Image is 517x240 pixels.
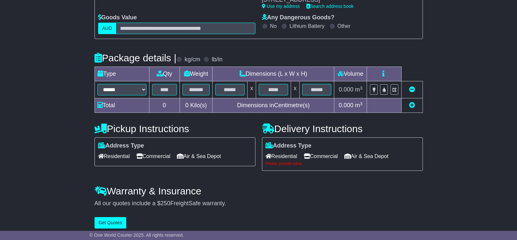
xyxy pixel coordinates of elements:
[212,56,222,63] label: lb/in
[262,14,335,21] label: Any Dangerous Goods?
[180,67,213,81] td: Weight
[95,217,127,229] button: Get Quotes
[355,86,363,93] span: m
[334,67,367,81] td: Volume
[266,142,312,150] label: Address Type
[180,98,213,113] td: Kilo(s)
[213,67,334,81] td: Dimensions (L x W x H)
[304,151,338,161] span: Commercial
[344,151,388,161] span: Air & Sea Depot
[409,102,415,109] a: Add new item
[95,186,423,196] h4: Warranty & Insurance
[184,56,200,63] label: kg/cm
[95,67,149,81] td: Type
[98,14,137,21] label: Goods Value
[248,81,256,98] td: x
[161,200,170,207] span: 250
[149,98,180,113] td: 0
[337,23,351,29] label: Other
[95,98,149,113] td: Total
[95,52,177,63] h4: Package details |
[213,98,334,113] td: Dimensions in Centimetre(s)
[339,102,353,109] span: 0.000
[360,86,363,90] sup: 3
[289,23,324,29] label: Lithium Battery
[409,86,415,93] a: Remove this item
[98,23,116,34] label: AUD
[339,86,353,93] span: 0.000
[95,123,255,134] h4: Pickup Instructions
[185,102,188,109] span: 0
[149,67,180,81] td: Qty
[262,123,423,134] h4: Delivery Instructions
[270,23,277,29] label: No
[98,151,130,161] span: Residential
[90,232,184,238] span: © One World Courier 2025. All rights reserved.
[136,151,170,161] span: Commercial
[306,4,353,9] a: Search address book
[95,200,423,207] div: All our quotes include a $ FreightSafe warranty.
[266,151,297,161] span: Residential
[360,101,363,106] sup: 3
[177,151,221,161] span: Air & Sea Depot
[262,4,300,9] a: Use my address
[355,102,363,109] span: m
[266,161,419,166] div: Please provide value
[291,81,299,98] td: x
[98,142,144,150] label: Address Type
